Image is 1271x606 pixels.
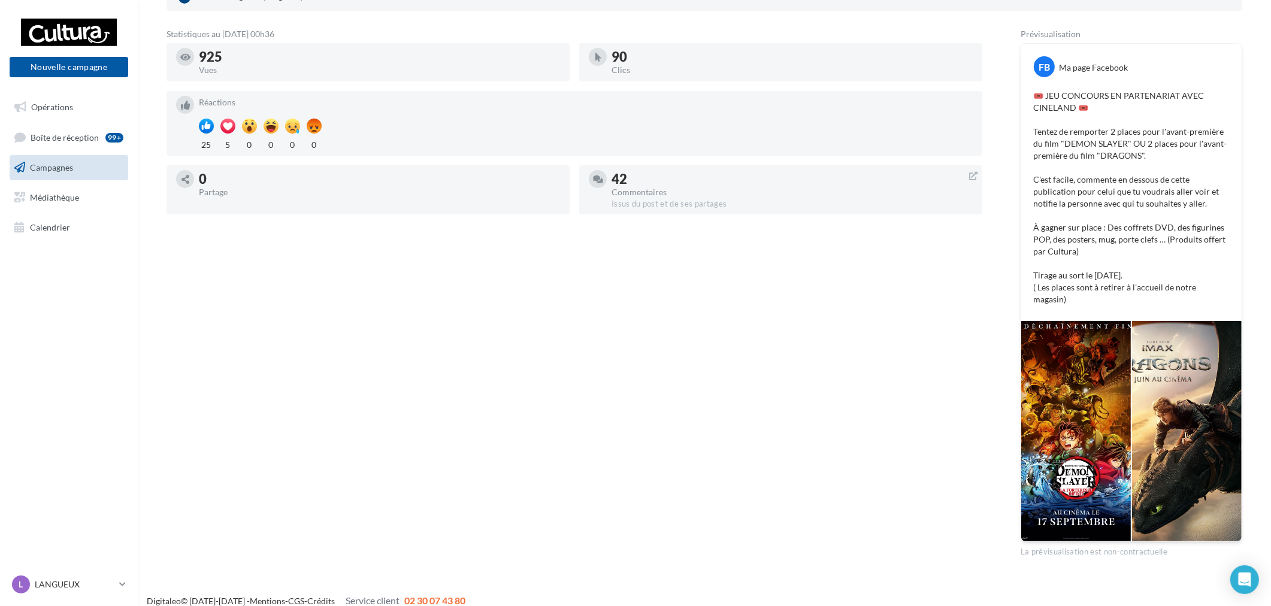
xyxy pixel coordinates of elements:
div: La prévisualisation est non-contractuelle [1021,542,1242,557]
div: 0 [307,137,322,151]
div: 25 [199,137,214,151]
span: Campagnes [30,162,73,172]
span: © [DATE]-[DATE] - - - [147,596,465,606]
a: CGS [288,596,304,606]
div: 42 [612,172,973,186]
div: 5 [220,137,235,151]
div: Issus du post et de ses partages [612,199,973,210]
div: Réactions [199,98,973,107]
div: 0 [264,137,279,151]
a: Crédits [307,596,335,606]
a: Campagnes [7,155,131,180]
span: Boîte de réception [31,132,99,142]
span: Médiathèque [30,192,79,202]
span: 02 30 07 43 80 [404,595,465,606]
div: 99+ [105,133,123,143]
p: 🎟️ JEU CONCOURS EN PARTENARIAT AVEC CINELAND 🎟️ Tentez de remporter 2 places pour l'avant-premièr... [1033,90,1230,305]
a: Médiathèque [7,185,131,210]
a: Calendrier [7,215,131,240]
div: 925 [199,50,560,63]
a: Digitaleo [147,596,181,606]
p: LANGUEUX [35,578,114,590]
a: Mentions [250,596,285,606]
div: Partage [199,188,560,196]
div: Commentaires [612,188,973,196]
div: Clics [612,66,973,74]
span: Opérations [31,102,73,112]
span: Calendrier [30,222,70,232]
div: 0 [242,137,257,151]
div: 0 [199,172,560,186]
span: Service client [346,595,400,606]
div: 0 [285,137,300,151]
a: L LANGUEUX [10,573,128,596]
a: Boîte de réception99+ [7,125,131,150]
div: Ma page Facebook [1059,62,1128,74]
button: Nouvelle campagne [10,57,128,77]
div: FB [1034,56,1055,77]
div: Prévisualisation [1021,30,1242,38]
span: L [19,578,23,590]
div: Open Intercom Messenger [1230,565,1259,594]
div: Statistiques au [DATE] 00h36 [167,30,982,38]
div: 90 [612,50,973,63]
div: Vues [199,66,560,74]
a: Opérations [7,95,131,120]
